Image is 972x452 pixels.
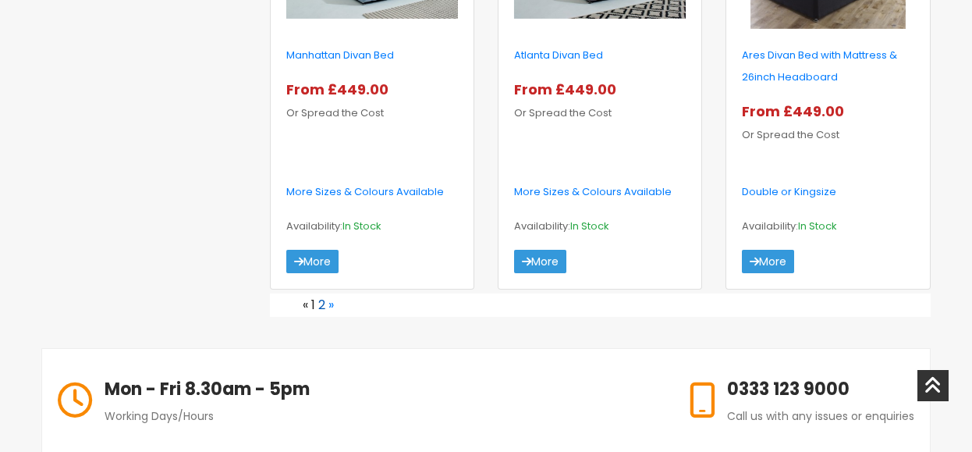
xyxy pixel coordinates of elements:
[311,296,315,314] span: 1
[318,296,325,314] a: 2
[514,250,566,273] a: More
[742,101,850,121] span: From £449.00
[742,215,913,237] p: Availability:
[514,80,623,99] span: From £449.00
[742,105,850,120] a: From £449.00
[514,48,603,62] a: Atlanta Divan Bed
[742,48,897,84] a: Ares Divan Bed with Mattress & 26inch Headboard
[742,250,794,273] a: More
[514,79,686,124] p: Or Spread the Cost
[570,219,609,233] span: In Stock
[286,215,458,237] p: Availability:
[328,296,334,314] a: »
[105,408,214,424] span: Working Days/Hours
[742,101,913,146] p: Or Spread the Cost
[286,84,395,98] a: From £449.00
[105,376,310,402] h6: Mon - Fri 8.30am - 5pm
[286,80,395,99] span: From £449.00
[286,79,458,124] p: Or Spread the Cost
[727,376,914,402] h6: 0333 123 9000
[286,181,458,203] p: More Sizes & Colours Available
[514,181,686,203] p: More Sizes & Colours Available
[798,219,837,233] span: In Stock
[303,296,308,314] span: «
[727,408,914,424] span: Call us with any issues or enquiries
[286,250,339,273] a: More
[514,215,686,237] p: Availability:
[342,219,381,233] span: In Stock
[286,48,394,62] a: Manhattan Divan Bed
[514,84,623,98] a: From £449.00
[742,181,913,203] p: Double or Kingsize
